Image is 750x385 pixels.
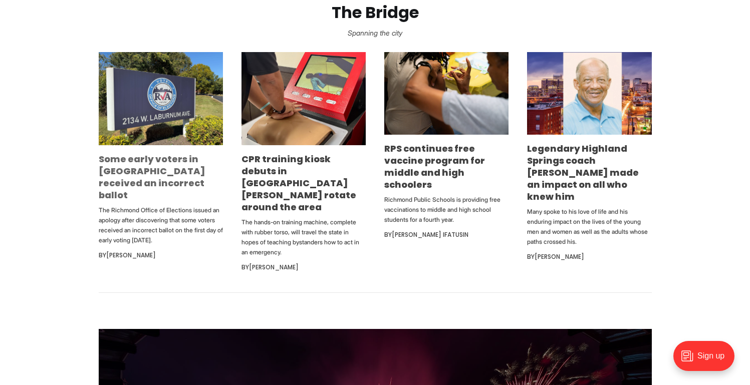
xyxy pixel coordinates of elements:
[106,251,156,259] a: [PERSON_NAME]
[384,142,485,191] a: RPS continues free vaccine program for middle and high schoolers
[16,26,734,40] p: Spanning the city
[535,252,584,261] a: [PERSON_NAME]
[527,251,651,263] div: By
[392,230,468,239] a: [PERSON_NAME] Ifatusin
[384,195,509,225] p: Richmond Public Schools is providing free vaccinations to middle and high school students for a f...
[384,229,509,241] div: By
[99,52,223,145] img: Some early voters in Richmond received an incorrect ballot
[241,153,356,213] a: CPR training kiosk debuts in [GEOGRAPHIC_DATA][PERSON_NAME] rotate around the area
[665,336,750,385] iframe: portal-trigger
[99,249,223,261] div: By
[241,217,366,257] p: The hands-on training machine, complete with rubber torso, will travel the state in hopes of teac...
[527,52,651,135] img: Legendary Highland Springs coach George Lancaster made an impact on all who knew him
[99,205,223,245] p: The Richmond Office of Elections issued an apology after discovering that some voters received an...
[384,52,509,135] img: RPS continues free vaccine program for middle and high schoolers
[249,263,299,271] a: [PERSON_NAME]
[527,207,651,247] p: Many spoke to his love of life and his enduring impact on the lives of the young men and women as...
[99,153,205,201] a: Some early voters in [GEOGRAPHIC_DATA] received an incorrect ballot
[16,4,734,22] h2: The Bridge
[527,142,639,203] a: Legendary Highland Springs coach [PERSON_NAME] made an impact on all who knew him
[241,52,366,145] img: CPR training kiosk debuts in Church Hill, will rotate around the area
[241,261,366,273] div: By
